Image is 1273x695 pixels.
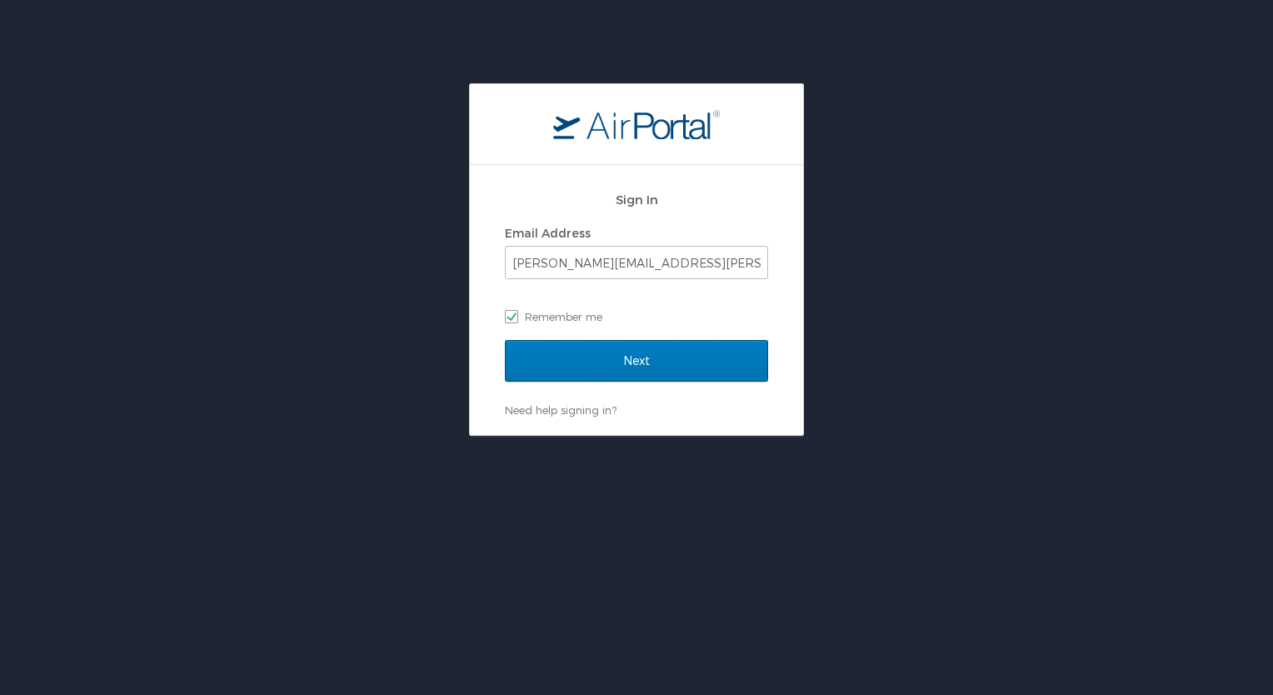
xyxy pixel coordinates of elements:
[505,340,768,382] input: Next
[505,403,617,417] a: Need help signing in?
[505,226,591,240] label: Email Address
[505,304,768,329] label: Remember me
[553,109,720,139] img: logo
[505,190,768,209] h2: Sign In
